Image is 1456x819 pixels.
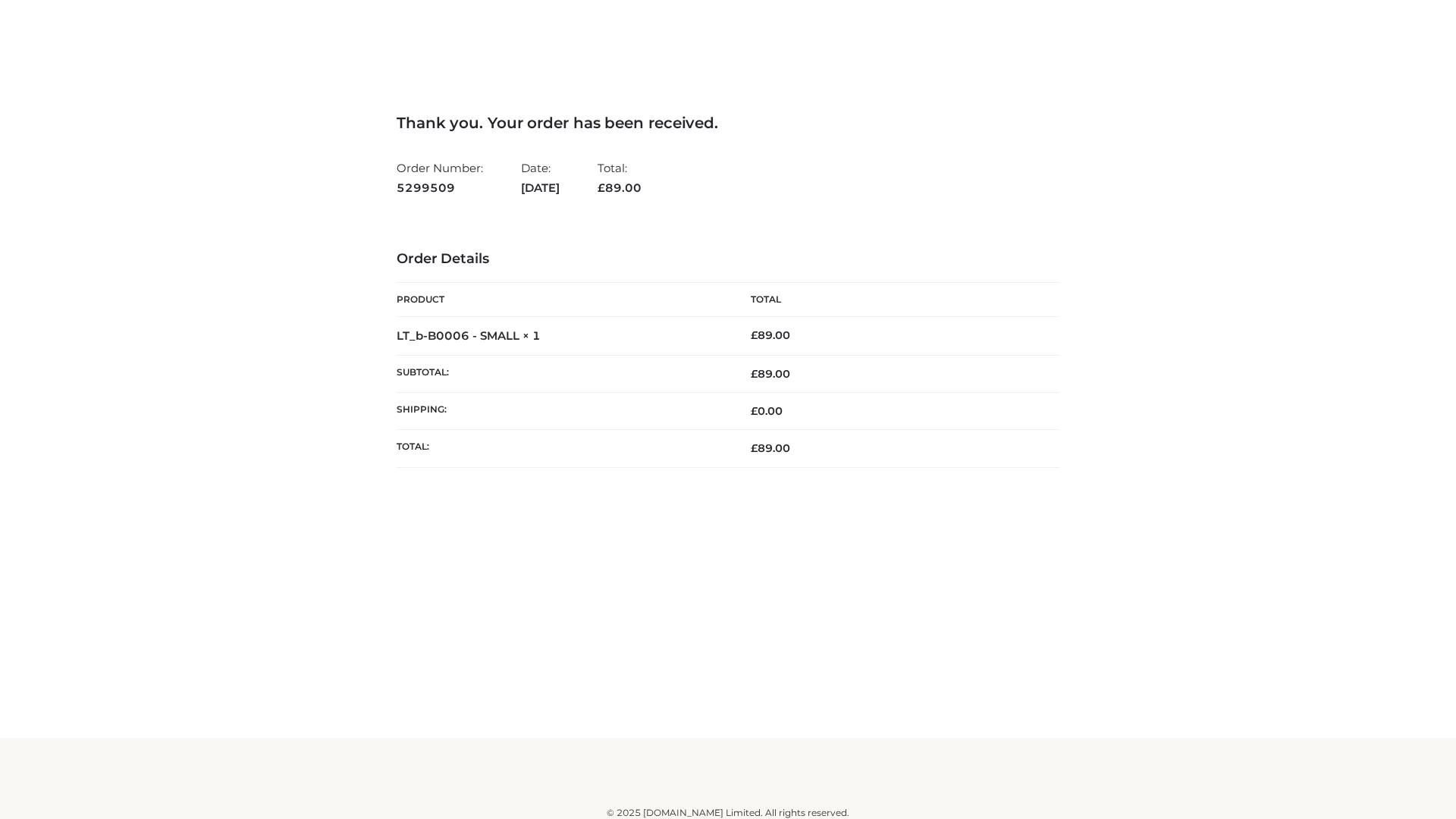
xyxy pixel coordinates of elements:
[397,328,519,343] a: LT_b-B0006 - SMALL
[751,328,758,342] span: £
[598,155,642,201] li: Total:
[751,328,790,342] bdi: 89.00
[397,283,728,317] th: Product
[751,441,790,455] span: 89.00
[397,178,483,198] strong: 5299509
[397,430,728,467] th: Total:
[598,180,642,195] span: 89.00
[397,155,483,201] li: Order Number:
[751,367,790,381] span: 89.00
[397,355,728,392] th: Subtotal:
[728,283,1059,317] th: Total
[598,180,605,195] span: £
[751,404,758,418] span: £
[751,367,758,381] span: £
[522,328,541,343] strong: × 1
[751,404,783,418] bdi: 0.00
[397,251,1059,268] h3: Order Details
[521,155,560,201] li: Date:
[397,114,1059,132] h3: Thank you. Your order has been received.
[397,393,728,430] th: Shipping:
[521,178,560,198] strong: [DATE]
[751,441,758,455] span: £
